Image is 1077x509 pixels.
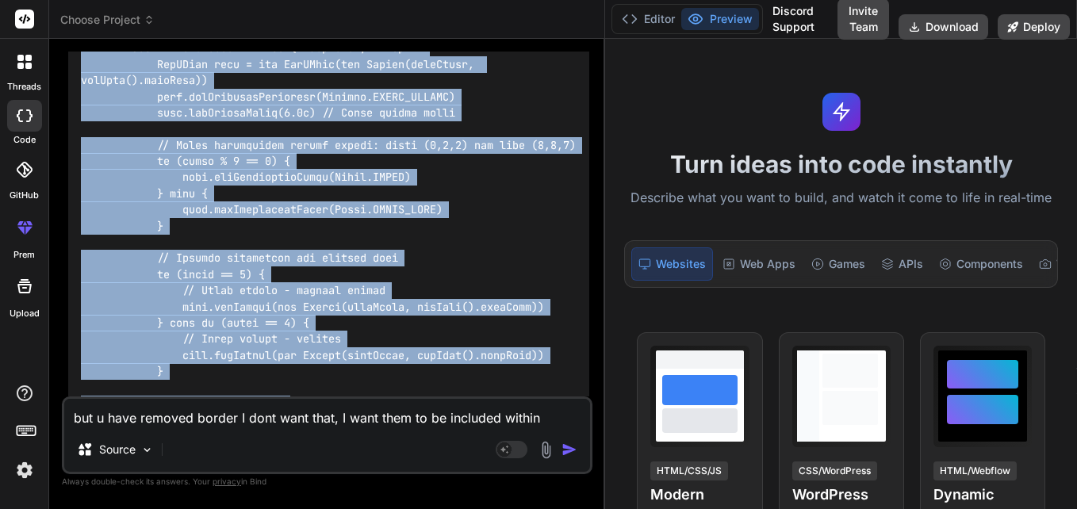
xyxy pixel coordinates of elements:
[615,8,681,30] button: Editor
[140,443,154,457] img: Pick Models
[650,461,728,480] div: HTML/CSS/JS
[875,247,929,281] div: APIs
[933,461,1017,480] div: HTML/Webflow
[899,14,988,40] button: Download
[792,461,877,480] div: CSS/WordPress
[716,247,802,281] div: Web Apps
[10,189,39,202] label: GitHub
[213,476,241,486] span: privacy
[933,247,1029,281] div: Components
[7,80,41,94] label: threads
[805,247,872,281] div: Games
[615,150,1067,178] h1: Turn ideas into code instantly
[60,12,155,28] span: Choose Project
[99,442,136,457] p: Source
[10,307,40,320] label: Upload
[561,442,577,457] img: icon
[998,14,1070,40] button: Deploy
[631,247,713,281] div: Websites
[615,188,1067,209] p: Describe what you want to build, and watch it come to life in real-time
[681,8,759,30] button: Preview
[62,474,592,489] p: Always double-check its answers. Your in Bind
[11,457,38,484] img: settings
[13,133,36,147] label: code
[13,248,35,262] label: prem
[537,441,555,459] img: attachment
